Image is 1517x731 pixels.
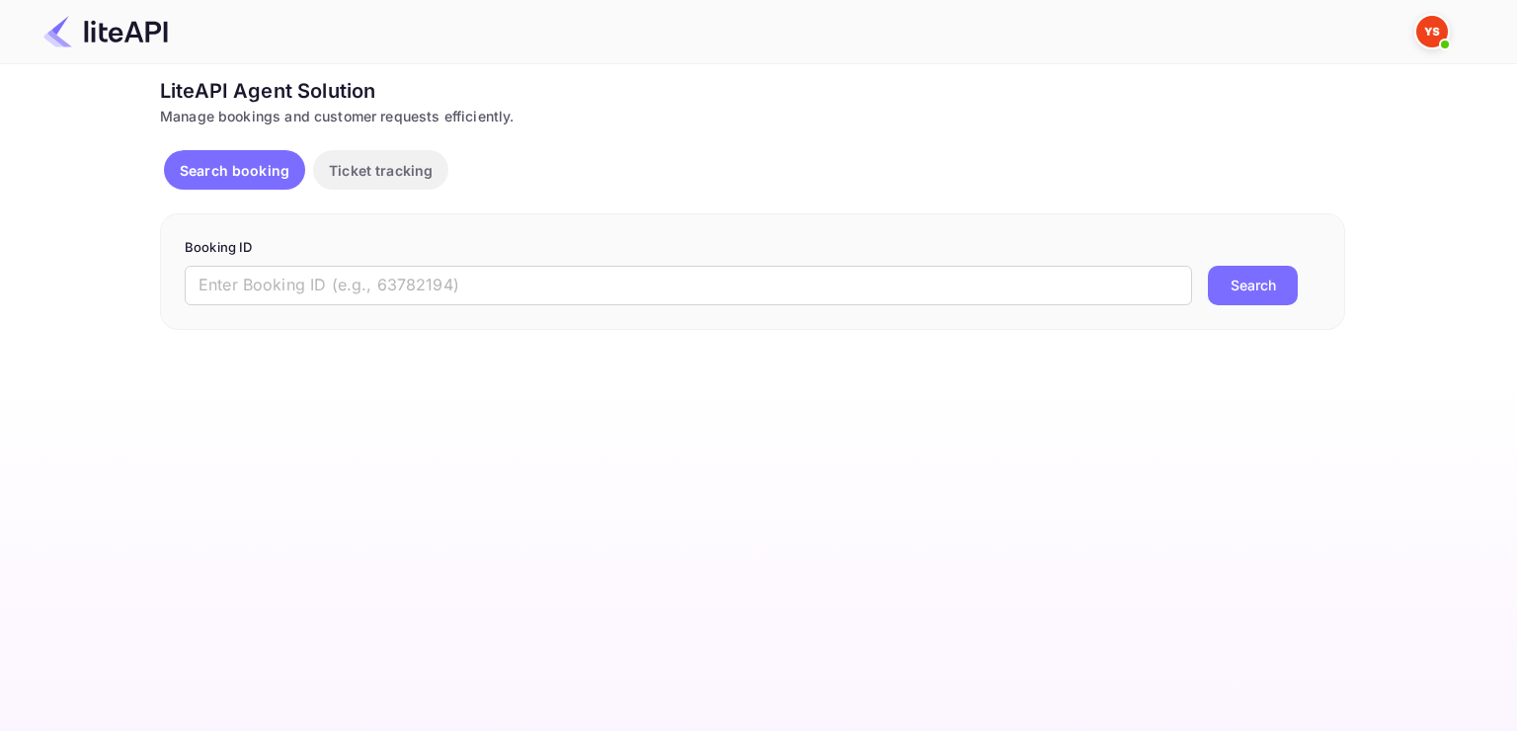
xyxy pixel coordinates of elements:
div: Manage bookings and customer requests efficiently. [160,106,1345,126]
button: Search [1208,266,1298,305]
p: Search booking [180,160,289,181]
img: Yandex Support [1416,16,1448,47]
div: LiteAPI Agent Solution [160,76,1345,106]
input: Enter Booking ID (e.g., 63782194) [185,266,1192,305]
p: Ticket tracking [329,160,433,181]
p: Booking ID [185,238,1320,258]
img: LiteAPI Logo [43,16,168,47]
